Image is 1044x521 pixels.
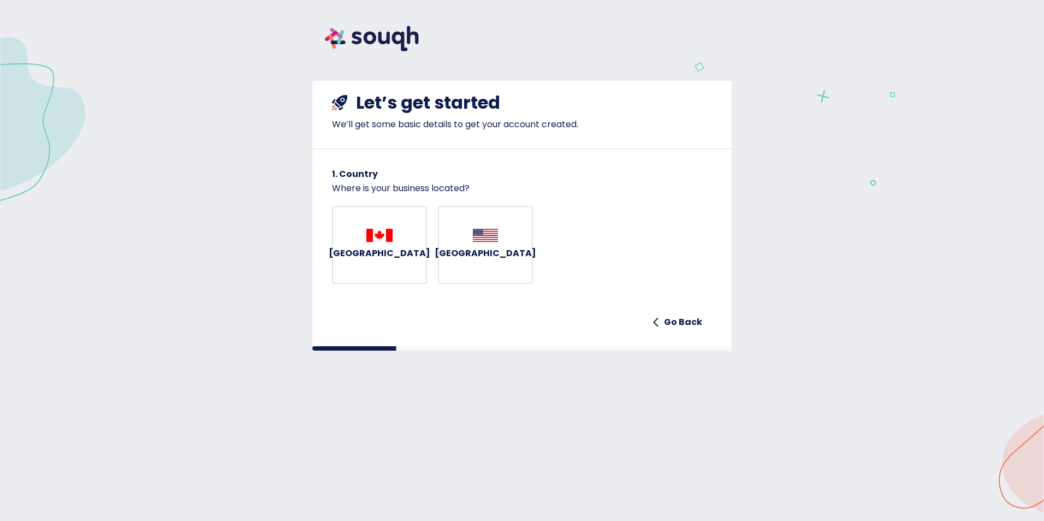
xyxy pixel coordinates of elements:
[329,246,430,261] h6: [GEOGRAPHIC_DATA]
[356,92,500,114] h4: Let’s get started
[312,13,431,64] img: souqh logo
[332,167,712,182] h6: 1. Country
[332,95,347,110] img: shuttle
[332,118,712,131] p: We’ll get some basic details to get your account created.
[664,315,702,330] h6: Go Back
[473,229,498,242] img: Flag_of_the_United_States.svg
[438,206,533,285] button: [GEOGRAPHIC_DATA]
[435,246,536,261] h6: [GEOGRAPHIC_DATA]
[649,311,707,333] button: Go Back
[332,206,427,285] button: [GEOGRAPHIC_DATA]
[366,229,393,242] img: Flag_of_Canada.svg
[332,182,712,195] p: Where is your business located?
